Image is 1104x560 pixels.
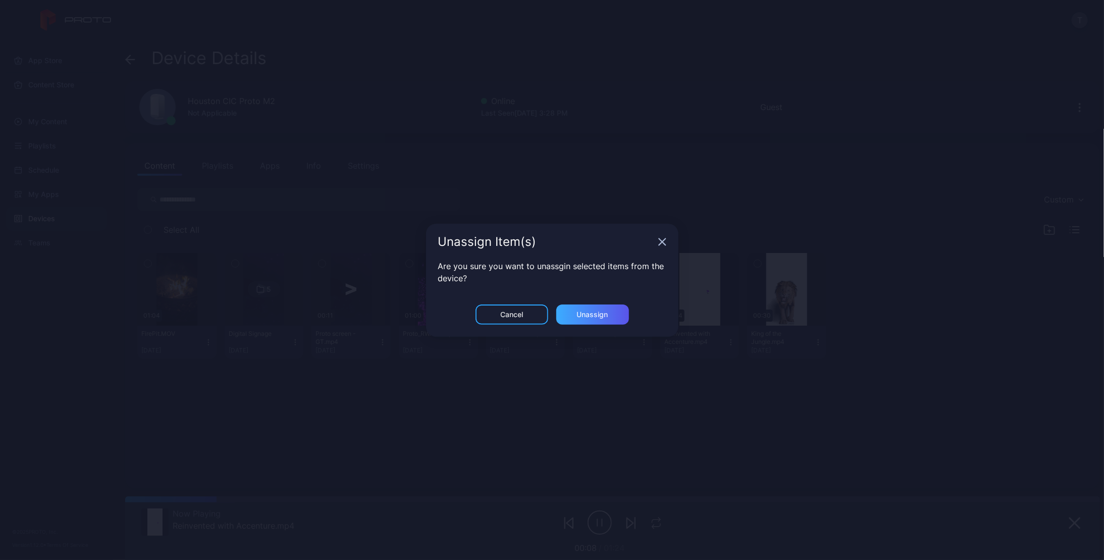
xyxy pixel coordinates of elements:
[556,304,629,325] button: Unassign
[577,311,608,319] div: Unassign
[438,260,666,284] p: Are you sure you want to unassgin selected items from the device?
[500,311,523,319] div: Cancel
[438,236,654,248] div: Unassign Item(s)
[476,304,548,325] button: Cancel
